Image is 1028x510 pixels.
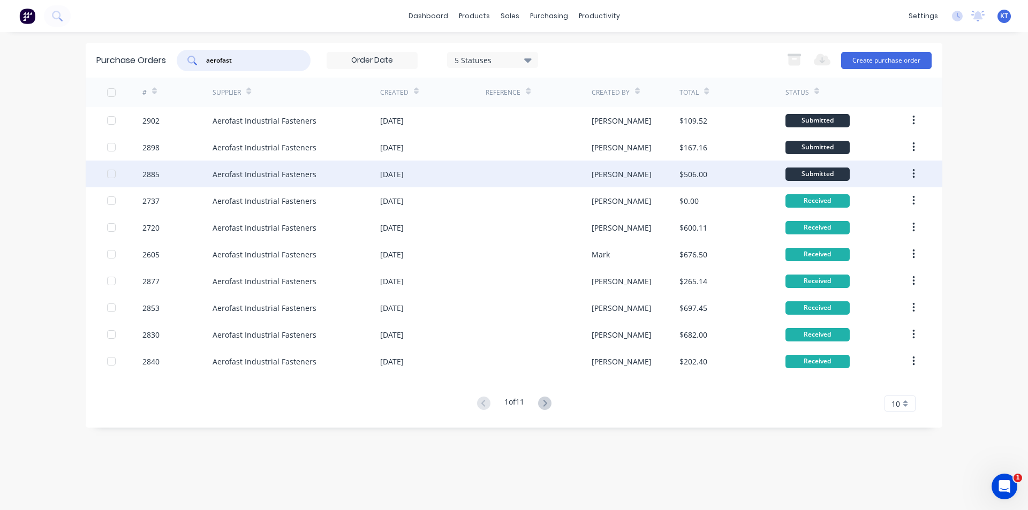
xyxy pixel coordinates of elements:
div: [PERSON_NAME] [592,142,652,153]
div: [PERSON_NAME] [592,329,652,340]
div: Reference [486,88,520,97]
div: Received [785,328,850,341]
div: Submitted [785,114,850,127]
div: Aerofast Industrial Fasteners [213,276,316,287]
div: 1 of 11 [504,396,524,412]
a: dashboard [403,8,453,24]
div: $109.52 [679,115,707,126]
div: $506.00 [679,169,707,180]
div: Submitted [785,141,850,154]
div: [DATE] [380,115,404,126]
div: Aerofast Industrial Fasteners [213,169,316,180]
div: [DATE] [380,169,404,180]
div: 2840 [142,356,160,367]
div: Total [679,88,699,97]
div: 2720 [142,222,160,233]
div: Received [785,301,850,315]
div: [DATE] [380,142,404,153]
div: 2902 [142,115,160,126]
div: $600.11 [679,222,707,233]
div: [PERSON_NAME] [592,115,652,126]
div: [PERSON_NAME] [592,302,652,314]
img: Factory [19,8,35,24]
div: Aerofast Industrial Fasteners [213,142,316,153]
div: [PERSON_NAME] [592,169,652,180]
div: 2737 [142,195,160,207]
div: Submitted [785,168,850,181]
div: Received [785,221,850,234]
div: 2898 [142,142,160,153]
div: $265.14 [679,276,707,287]
div: Aerofast Industrial Fasteners [213,115,316,126]
div: Received [785,275,850,288]
div: Received [785,194,850,208]
div: [DATE] [380,249,404,260]
div: [DATE] [380,302,404,314]
div: [DATE] [380,195,404,207]
div: [DATE] [380,329,404,340]
div: [DATE] [380,222,404,233]
div: Aerofast Industrial Fasteners [213,356,316,367]
div: $697.45 [679,302,707,314]
div: productivity [573,8,625,24]
div: $202.40 [679,356,707,367]
div: [DATE] [380,356,404,367]
div: 2605 [142,249,160,260]
div: # [142,88,147,97]
div: 2830 [142,329,160,340]
div: 2877 [142,276,160,287]
div: Received [785,248,850,261]
div: [PERSON_NAME] [592,276,652,287]
div: $167.16 [679,142,707,153]
div: [PERSON_NAME] [592,195,652,207]
div: Aerofast Industrial Fasteners [213,329,316,340]
input: Order Date [327,52,417,68]
div: Aerofast Industrial Fasteners [213,249,316,260]
div: 2853 [142,302,160,314]
div: sales [495,8,525,24]
div: [DATE] [380,276,404,287]
div: Aerofast Industrial Fasteners [213,222,316,233]
div: 5 Statuses [455,54,531,65]
div: $682.00 [679,329,707,340]
iframe: Intercom live chat [992,474,1017,499]
span: KT [1000,11,1008,21]
div: Created By [592,88,630,97]
div: products [453,8,495,24]
div: [PERSON_NAME] [592,222,652,233]
input: Search purchase orders... [205,55,294,66]
div: $676.50 [679,249,707,260]
div: 2885 [142,169,160,180]
div: Aerofast Industrial Fasteners [213,302,316,314]
div: Mark [592,249,610,260]
div: settings [903,8,943,24]
div: Received [785,355,850,368]
div: Created [380,88,409,97]
div: purchasing [525,8,573,24]
div: Aerofast Industrial Fasteners [213,195,316,207]
div: $0.00 [679,195,699,207]
div: Supplier [213,88,241,97]
div: [PERSON_NAME] [592,356,652,367]
span: 10 [891,398,900,409]
button: Create purchase order [841,52,932,69]
div: Status [785,88,809,97]
div: Purchase Orders [96,54,166,67]
span: 1 [1014,474,1022,482]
